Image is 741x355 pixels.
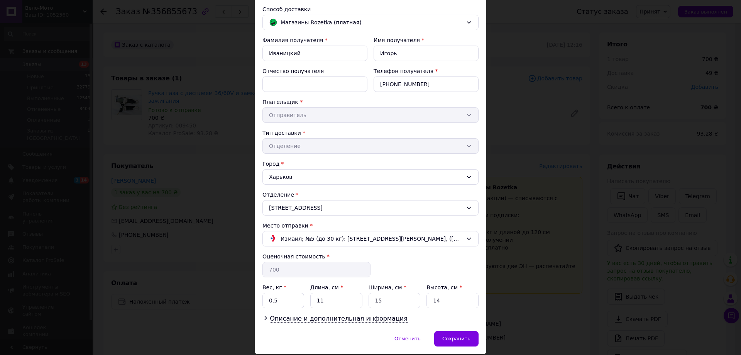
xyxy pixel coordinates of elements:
label: Ширина, см [369,284,406,290]
span: Сохранить [442,336,470,341]
label: Телефон получателя [374,68,433,74]
div: Тип доставки [262,129,479,137]
div: Отделение [262,191,479,199]
div: Город [262,160,479,168]
label: Высота, см [426,284,462,290]
div: Плательщик [262,98,479,106]
span: Магазины Rozetka (платная) [281,18,463,27]
label: Отчество получателя [262,68,324,74]
label: Вес, кг [262,284,286,290]
span: Описание и дополнительная информация [270,315,408,323]
div: [STREET_ADDRESS] [262,200,479,216]
span: Измаил; №5 (до 30 кг): [STREET_ADDRESS][PERSON_NAME], ([GEOGRAPHIC_DATA],на касі) [281,234,463,243]
span: Отменить [394,336,421,341]
label: Длина, см [310,284,343,290]
label: Имя получателя [374,37,420,43]
input: +380 [374,76,479,92]
label: Фамилия получателя [262,37,323,43]
div: Место отправки [262,222,479,229]
label: Оценочная стоимость [262,253,325,260]
div: Способ доставки [262,5,479,13]
div: Харьков [262,169,479,185]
